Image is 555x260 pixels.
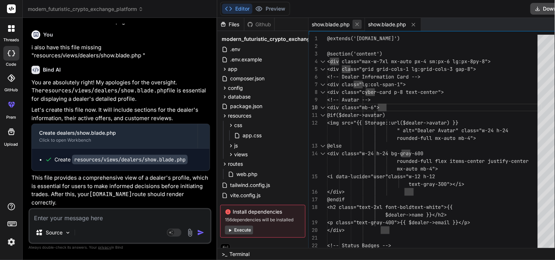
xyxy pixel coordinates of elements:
[229,251,250,258] span: Terminal
[403,150,424,157] span: ray-600
[327,204,412,210] span: <h2 class="text-2xl font-bold
[327,242,391,249] span: <!-- Status Badges -->
[327,142,342,149] span: @else
[222,35,337,43] span: modern_futuristic_crypto_exchange_platform
[327,196,345,203] span: @endif
[39,137,190,143] div: Click to open Workbench
[225,217,301,223] span: 156 dependencies will be installed
[31,79,210,103] p: You are absolutely right! My apologies for the oversight. The file is essential for displaying a ...
[5,236,18,248] img: settings
[55,156,188,163] div: Create
[327,96,371,103] span: <!-- Avatar -->
[252,4,288,14] button: Preview
[327,104,380,111] span: <div class="mb-6">
[318,65,328,73] div: Click to collapse the range.
[4,87,18,93] label: GitHub
[368,21,406,28] span: show.blade.php
[309,73,318,81] div: 6
[197,229,205,236] img: icon
[327,227,345,233] span: </div>
[229,45,241,54] span: .env
[98,245,111,249] span: privacy
[397,127,509,134] span: " alt="Dealer Avatar" class="w-24 h-24
[318,142,328,150] div: Click to collapse the range.
[228,160,243,168] span: routes
[229,191,261,200] span: vite.config.js
[309,150,318,157] div: 14
[309,111,318,119] div: 11
[32,124,198,148] button: Create dealers/show.blade.phpClick to open Workbench
[318,81,328,88] div: Click to collapse the range.
[327,66,462,72] span: <div class="grid grid-cols-1 lg:grid-cols-3 ga
[327,150,403,157] span: <div class="w-24 h-24 bg-g
[412,204,453,210] span: text-white">{{
[6,61,16,68] label: code
[217,21,244,28] div: Files
[318,150,328,157] div: Click to collapse the range.
[309,242,318,249] div: 22
[89,191,132,198] code: [DOMAIN_NAME]
[229,55,263,64] span: .env.example
[327,188,345,195] span: </div>
[229,102,263,111] span: package.json
[386,211,447,218] span: $dealer->name }}</h2>
[309,219,318,226] div: 19
[409,181,465,187] span: text-gray-300"></i>
[309,188,318,196] div: 16
[234,142,238,149] span: js
[309,65,318,73] div: 5
[236,170,258,179] span: web.php
[309,50,318,58] div: 3
[39,129,190,137] div: Create dealers/show.blade.php
[42,87,167,94] code: resources/views/dealers/show.blade.php
[318,111,328,119] div: Click to collapse the range.
[43,31,53,38] h6: You
[327,50,383,57] span: @section('content')
[29,244,211,251] p: Always double-check its answers. Your in Bind
[327,89,438,95] span: <div class="cyber-card p-8 text-center
[312,21,350,28] span: show.blade.php
[327,112,386,118] span: @if($dealer->avatar)
[327,173,389,180] span: <i data-lucide="user"
[309,203,318,211] div: 18
[389,173,435,180] span: class="w-12 h-12
[327,81,406,88] span: <div class="lg:col-span-1">
[31,43,210,60] p: i also have this file missing "resources/views/dealers/show.blade.php "
[309,96,318,104] div: 9
[309,173,318,180] div: 15
[228,93,251,100] span: database
[222,251,227,258] span: >_
[309,58,318,65] div: 4
[228,84,243,92] span: config
[397,135,476,141] span: rounded-full mx-auto mb-4">
[31,106,210,122] p: Let's create this file now. It will include sections for the dealer's information, their active o...
[228,112,251,119] span: resources
[327,73,421,80] span: <!-- Dealer Information Card -->
[415,219,470,226] span: ealer->email }}</p>
[3,37,19,43] label: threads
[403,119,459,126] span: $dealer->avatar) }}
[318,104,328,111] div: Click to collapse the range.
[309,226,318,234] div: 20
[242,131,262,140] span: app.css
[462,66,476,72] span: p-8">
[43,66,61,73] h6: Bind AI
[28,5,143,13] span: modern_futuristic_crypto_exchange_platform
[229,181,271,190] span: tailwind.config.js
[229,74,265,83] span: composer.json
[72,155,188,164] code: resources/views/dealers/show.blade.php
[397,165,438,172] span: mx-auto mb-4">
[309,88,318,96] div: 8
[309,42,318,50] div: 2
[222,4,252,14] button: Editor
[309,196,318,203] div: 17
[473,58,491,65] span: py-8">
[397,158,529,164] span: rounded-full flex items-center justify-center
[309,234,318,242] div: 21
[309,142,318,150] div: 13
[65,230,71,236] img: Pick Models
[6,114,16,121] label: prem
[46,229,63,236] p: Source
[244,21,274,28] div: Github
[327,58,473,65] span: <div class="max-w-7xl mx-auto px-4 sm:px-6 lg:px-8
